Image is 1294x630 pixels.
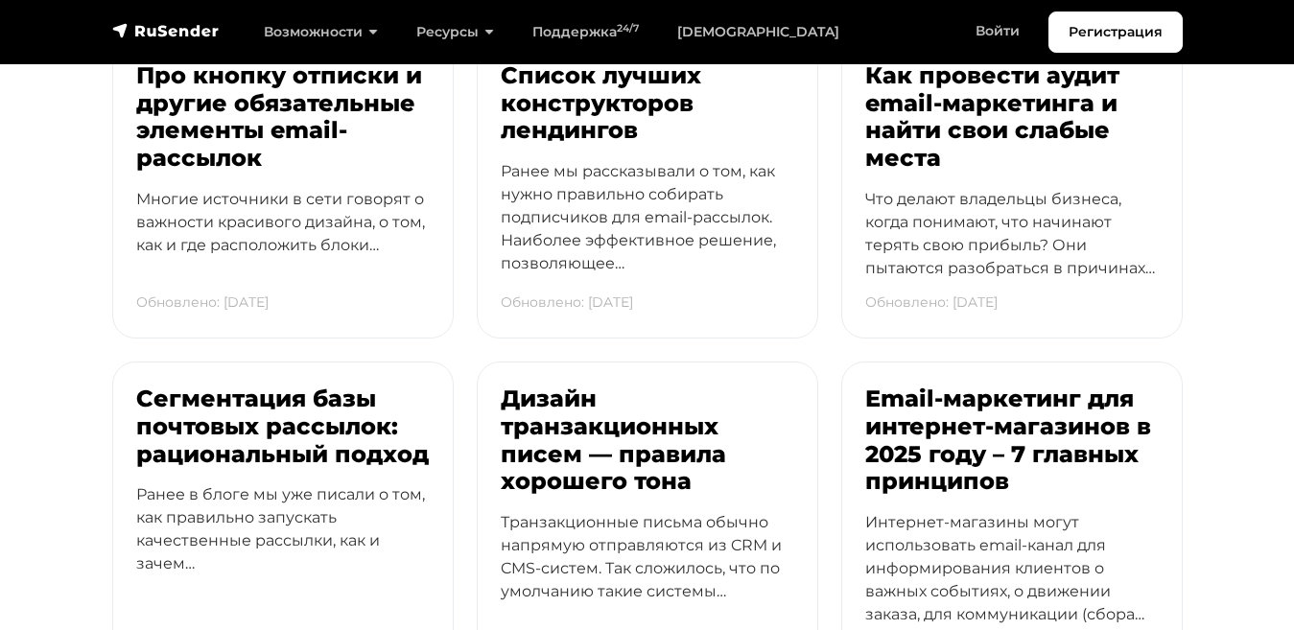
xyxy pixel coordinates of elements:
h3: Как провести аудит email-маркетинга и найти свои слабые места [865,62,1159,173]
p: Что делают владельцы бизнеса, когда понимают, что начинают терять свою прибыль? Они пытаются разо... [865,188,1159,315]
img: RuSender [112,21,220,40]
a: Войти [956,12,1039,51]
a: Про кнопку отписки и другие обязательные элементы email-рассылок Многие источники в сети говорят ... [112,38,454,338]
p: Ранее в блоге мы уже писали о том, как правильно запускать качественные рассылки, как и зачем… [136,483,430,610]
p: Многие источники в сети говорят о важности красивого дизайна, о том, как и где расположить блоки… [136,188,430,292]
sup: 24/7 [617,22,639,35]
p: Обновлено: [DATE] [865,283,998,322]
a: [DEMOGRAPHIC_DATA] [658,12,859,52]
h3: Про кнопку отписки и другие обязательные элементы email-рассылок [136,62,430,173]
a: Возможности [245,12,397,52]
a: Регистрация [1048,12,1183,53]
h3: Email-маркетинг для интернет-магазинов в 2025 году – 7 главных принципов [865,385,1159,496]
a: Список лучших конструкторов лендингов Ранее мы рассказывали о том, как нужно правильно собирать п... [477,38,818,338]
h3: Сегментация базы почтовых рассылок: рациональный подход [136,385,430,468]
h3: Дизайн транзакционных писем — правила хорошего тона [501,385,794,496]
a: Поддержка24/7 [513,12,658,52]
p: Обновлено: [DATE] [136,283,269,322]
a: Ресурсы [397,12,513,52]
p: Обновлено: [DATE] [501,283,633,322]
p: Ранее мы рассказывали о том, как нужно правильно собирать подписчиков для email-рассылок. Наиболе... [501,160,794,310]
h3: Список лучших конструкторов лендингов [501,62,794,145]
a: Как провести аудит email-маркетинга и найти свои слабые места Что делают владельцы бизнеса, когда... [841,38,1183,338]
